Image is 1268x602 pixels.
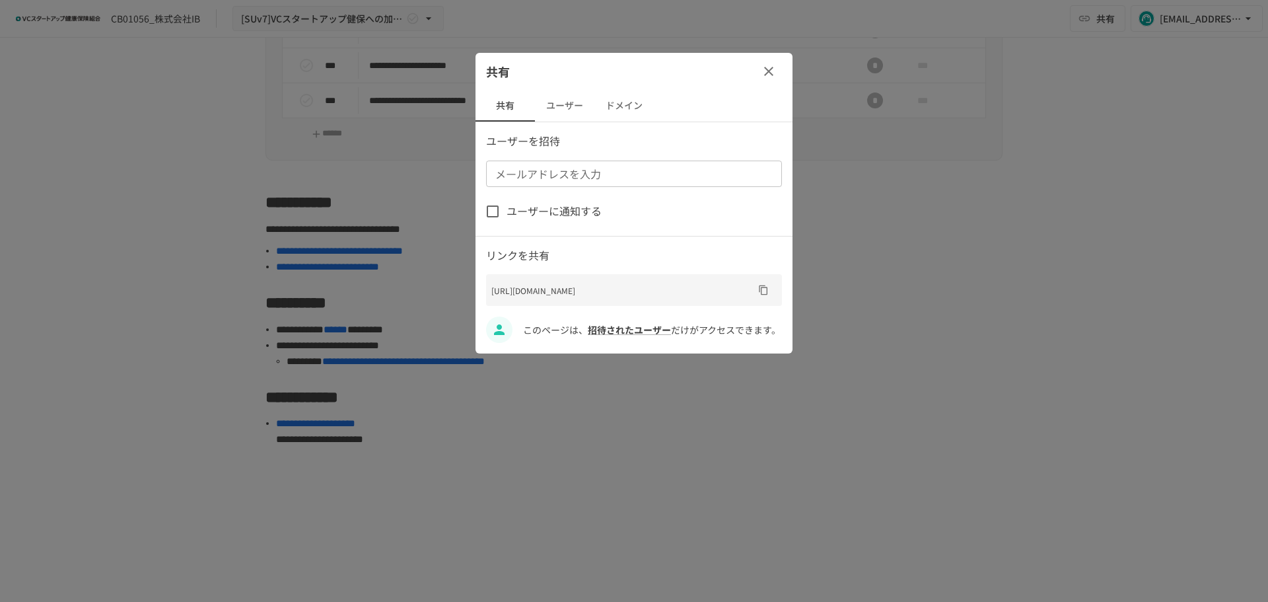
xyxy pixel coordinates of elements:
p: ユーザーを招待 [486,133,782,150]
div: 共有 [475,53,792,90]
button: ユーザー [535,90,594,122]
p: リンクを共有 [486,247,782,264]
p: このページは、 だけがアクセスできます。 [523,322,782,337]
a: 招待されたユーザー [588,323,671,336]
span: ユーザーに通知する [507,203,602,220]
button: 共有 [475,90,535,122]
button: ドメイン [594,90,654,122]
p: [URL][DOMAIN_NAME] [491,284,753,297]
button: URLをコピー [753,280,774,301]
